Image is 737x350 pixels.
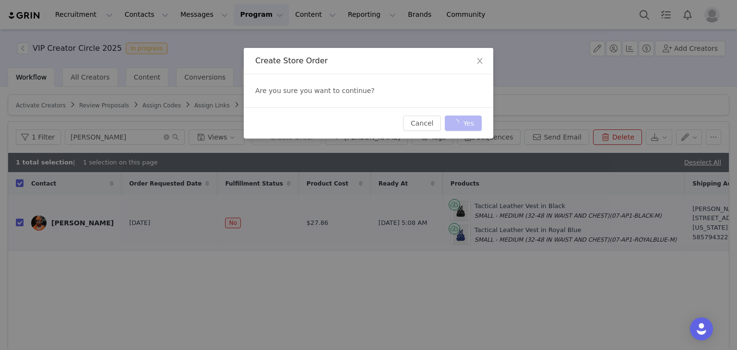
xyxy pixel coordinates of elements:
button: Cancel [403,116,441,131]
div: Create Store Order [255,56,482,66]
div: Open Intercom Messenger [690,317,713,340]
button: Close [466,48,493,75]
i: icon: close [476,57,484,65]
div: Are you sure you want to continue? [244,74,493,107]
